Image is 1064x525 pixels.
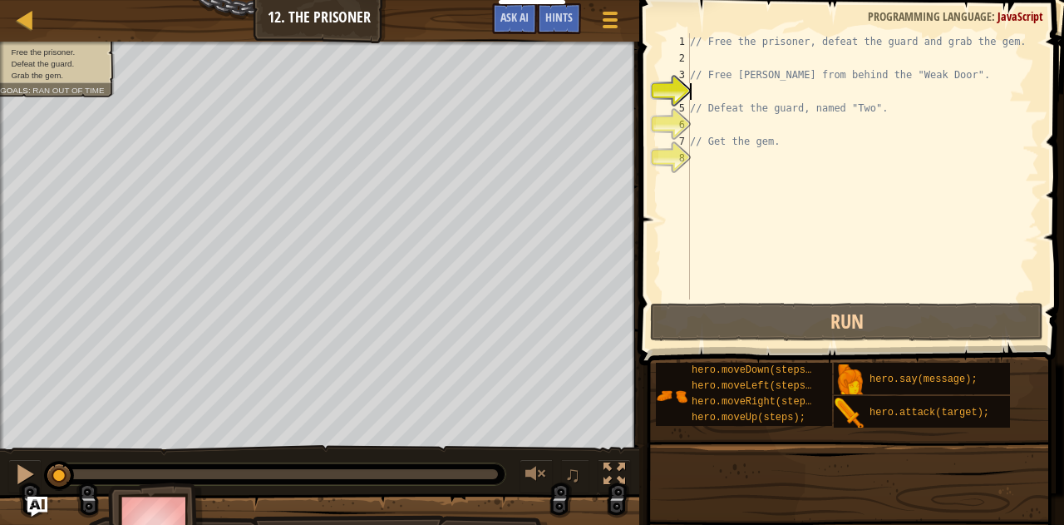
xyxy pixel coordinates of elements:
div: 7 [663,133,690,150]
button: Ask AI [492,3,537,34]
span: hero.attack(target); [869,407,989,419]
button: Show game menu [589,3,631,42]
div: 8 [663,150,690,166]
span: hero.moveRight(steps); [692,396,823,408]
button: Run [650,303,1043,341]
button: Ctrl + P: Pause [8,459,42,493]
img: portrait.png [656,380,687,412]
div: 2 [663,50,690,67]
span: Defeat the guard. [11,59,74,68]
button: Toggle fullscreen [598,459,631,493]
span: JavaScript [997,8,1043,24]
span: Programming language [868,8,992,24]
div: 1 [663,33,690,50]
div: 3 [663,67,690,83]
span: ♫ [564,462,581,487]
span: hero.moveUp(steps); [692,412,805,423]
span: hero.moveDown(steps); [692,364,817,376]
button: Adjust volume [520,459,553,493]
div: 5 [663,100,690,116]
button: Ask AI [27,497,47,517]
span: Ran out of time [32,86,104,95]
button: ♫ [561,459,589,493]
img: portrait.png [834,364,865,396]
div: 4 [663,83,690,100]
span: Ask AI [500,9,529,25]
span: hero.say(message); [869,374,978,385]
img: portrait.png [834,398,865,429]
span: Grab the gem. [11,71,63,80]
span: : [28,86,32,95]
span: hero.moveLeft(steps); [692,380,817,392]
div: 6 [663,116,690,133]
span: : [992,8,997,24]
span: Free the prisoner. [11,47,75,57]
span: Hints [545,9,573,25]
